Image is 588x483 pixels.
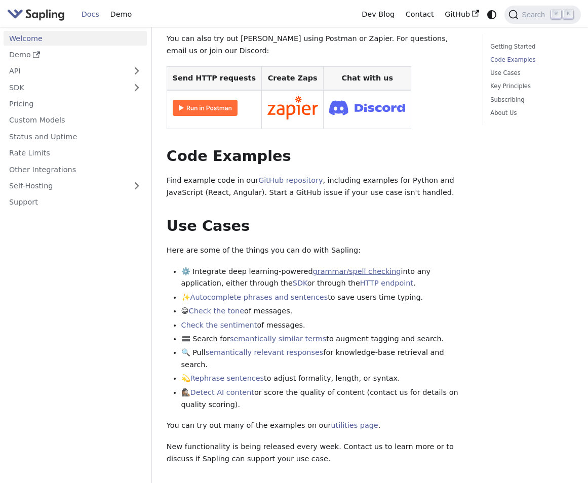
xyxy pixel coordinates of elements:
img: Sapling.ai [7,7,65,22]
kbd: ⌘ [551,10,561,19]
h2: Code Examples [167,147,468,166]
a: Autocomplete phrases and sentences [190,293,328,301]
a: Check the tone [189,307,244,315]
a: Docs [76,7,105,22]
a: API [4,64,127,78]
li: 🔍 Pull for knowledge-base retrieval and search. [181,347,468,371]
a: Check the sentiment [181,321,257,329]
a: Use Cases [490,68,570,78]
a: About Us [490,108,570,118]
a: SDK [4,80,127,95]
button: Expand sidebar category 'API' [127,64,147,78]
a: grammar/spell checking [313,267,401,275]
th: Send HTTP requests [167,66,261,90]
li: 🕵🏽‍♀️ or score the quality of content (contact us for details on quality scoring). [181,387,468,411]
li: 😀 of messages. [181,305,468,317]
li: 🟰 Search for to augment tagging and search. [181,333,468,345]
a: SDK [293,279,307,287]
p: New functionality is being released every week. Contact us to learn more or to discuss if Sapling... [167,441,468,465]
a: Custom Models [4,113,147,128]
a: GitHub repository [258,176,323,184]
p: You can also try out [PERSON_NAME] using Postman or Zapier. For questions, email us or join our D... [167,33,468,57]
a: Self-Hosting [4,179,147,193]
a: Dev Blog [356,7,400,22]
p: Here are some of the things you can do with Sapling: [167,245,468,257]
li: ⚙️ Integrate deep learning-powered into any application, either through the or through the . [181,266,468,290]
li: 💫 to adjust formality, length, or syntax. [181,373,468,385]
a: Other Integrations [4,162,147,177]
a: GitHub [439,7,484,22]
a: Support [4,195,147,210]
a: semantically relevant responses [206,348,324,356]
a: Demo [105,7,137,22]
a: Getting Started [490,42,570,52]
h2: Use Cases [167,217,468,235]
a: utilities page [331,421,378,429]
button: Switch between dark and light mode (currently system mode) [485,7,499,22]
a: Rephrase sentences [190,374,264,382]
button: Search (Command+K) [504,6,580,24]
a: semantically similar terms [230,335,326,343]
a: Detect AI content [190,388,254,396]
a: Contact [400,7,440,22]
p: Find example code in our , including examples for Python and JavaScript (React, Angular). Start a... [167,175,468,199]
li: of messages. [181,319,468,332]
button: Expand sidebar category 'SDK' [127,80,147,95]
a: Rate Limits [4,146,147,160]
a: Welcome [4,31,147,46]
a: Sapling.ai [7,7,68,22]
img: Join Discord [329,97,405,118]
img: Run in Postman [173,100,238,116]
a: Status and Uptime [4,129,147,144]
a: Subscribing [490,95,570,105]
a: Demo [4,48,147,62]
kbd: K [563,10,573,19]
a: HTTP endpoint [360,279,413,287]
p: You can try out many of the examples on our . [167,420,468,432]
li: ✨ to save users time typing. [181,292,468,304]
th: Create Zaps [261,66,324,90]
a: Code Examples [490,55,570,65]
a: Pricing [4,97,147,111]
a: Key Principles [490,82,570,91]
img: Connect in Zapier [267,96,318,119]
span: Search [519,11,551,19]
th: Chat with us [324,66,411,90]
